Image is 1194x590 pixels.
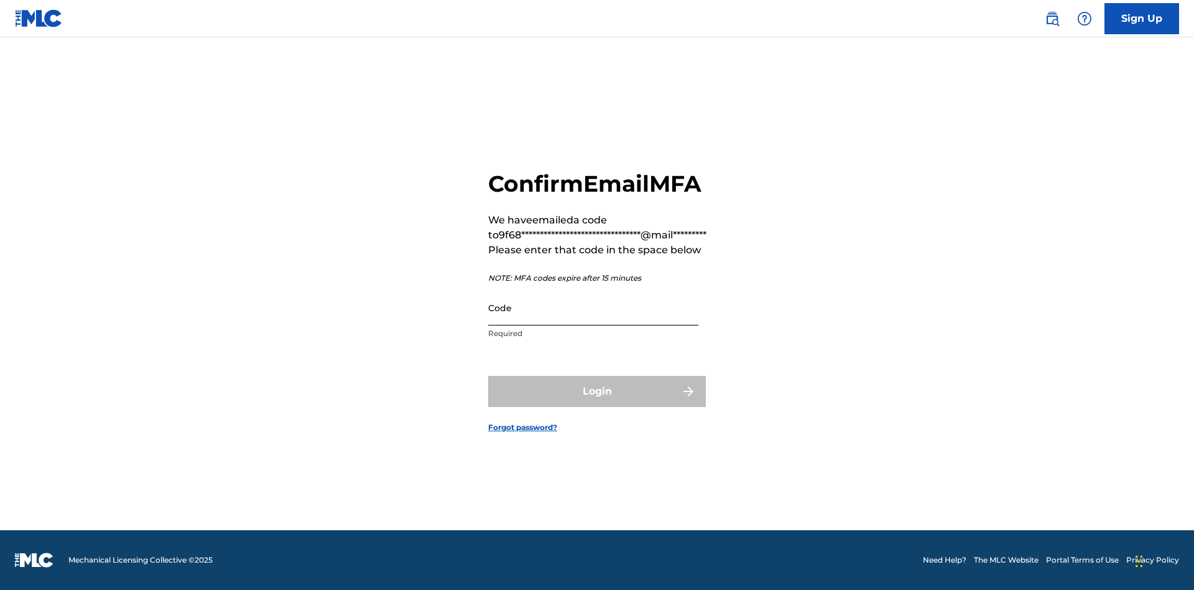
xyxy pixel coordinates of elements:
[1077,11,1092,26] img: help
[488,170,706,198] h2: Confirm Email MFA
[974,555,1039,566] a: The MLC Website
[1040,6,1065,31] a: Public Search
[1126,555,1179,566] a: Privacy Policy
[68,555,213,566] span: Mechanical Licensing Collective © 2025
[488,422,557,433] a: Forgot password?
[488,243,706,258] p: Please enter that code in the space below
[15,9,63,27] img: MLC Logo
[1046,555,1119,566] a: Portal Terms of Use
[15,553,53,568] img: logo
[488,273,706,284] p: NOTE: MFA codes expire after 15 minutes
[488,328,698,339] p: Required
[1132,530,1194,590] iframe: Chat Widget
[923,555,966,566] a: Need Help?
[1045,11,1060,26] img: search
[1136,543,1143,580] div: Drag
[1072,6,1097,31] div: Help
[1104,3,1179,34] a: Sign Up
